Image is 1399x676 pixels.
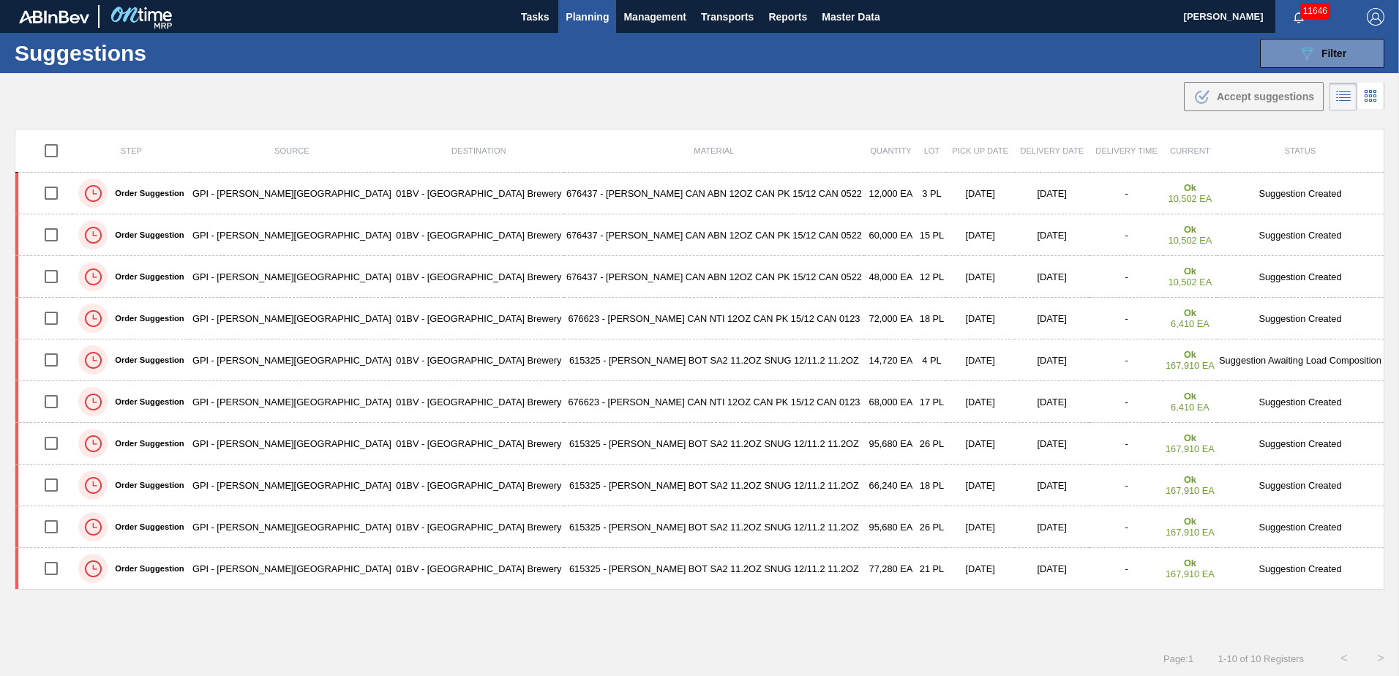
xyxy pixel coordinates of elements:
[1014,465,1089,506] td: [DATE]
[1217,298,1384,339] td: Suggestion Created
[1275,7,1322,27] button: Notifications
[108,230,184,239] label: Order Suggestion
[1357,83,1384,110] div: Card Vision
[864,173,918,214] td: 12,000 EA
[190,548,394,590] td: GPI - [PERSON_NAME][GEOGRAPHIC_DATA]
[1014,173,1089,214] td: [DATE]
[1321,48,1346,59] span: Filter
[1217,381,1384,423] td: Suggestion Created
[190,339,394,381] td: GPI - [PERSON_NAME][GEOGRAPHIC_DATA]
[918,506,947,548] td: 26 PL
[1166,443,1215,454] span: 167,910 EA
[394,339,564,381] td: 01BV - [GEOGRAPHIC_DATA] Brewery
[1184,391,1196,402] strong: Ok
[864,256,918,298] td: 48,000 EA
[1217,91,1314,102] span: Accept suggestions
[822,8,879,26] span: Master Data
[1166,485,1215,496] span: 167,910 EA
[918,548,947,590] td: 21 PL
[190,381,394,423] td: GPI - [PERSON_NAME][GEOGRAPHIC_DATA]
[946,423,1014,465] td: [DATE]
[1089,173,1163,214] td: -
[1217,423,1384,465] td: Suggestion Created
[946,339,1014,381] td: [DATE]
[15,256,1384,298] a: Order SuggestionGPI - [PERSON_NAME][GEOGRAPHIC_DATA]01BV - [GEOGRAPHIC_DATA] Brewery676437 - [PER...
[946,173,1014,214] td: [DATE]
[190,506,394,548] td: GPI - [PERSON_NAME][GEOGRAPHIC_DATA]
[864,423,918,465] td: 95,680 EA
[564,465,865,506] td: 615325 - [PERSON_NAME] BOT SA2 11.2OZ SNUG 12/11.2 11.2OZ
[15,381,1384,423] a: Order SuggestionGPI - [PERSON_NAME][GEOGRAPHIC_DATA]01BV - [GEOGRAPHIC_DATA] Brewery676623 - [PER...
[918,339,947,381] td: 4 PL
[1089,506,1163,548] td: -
[1184,557,1196,568] strong: Ok
[1184,82,1324,111] button: Accept suggestions
[864,214,918,256] td: 60,000 EA
[694,146,734,155] span: Material
[394,214,564,256] td: 01BV - [GEOGRAPHIC_DATA] Brewery
[519,8,551,26] span: Tasks
[1217,465,1384,506] td: Suggestion Created
[701,8,754,26] span: Transports
[1014,256,1089,298] td: [DATE]
[1184,432,1196,443] strong: Ok
[190,173,394,214] td: GPI - [PERSON_NAME][GEOGRAPHIC_DATA]
[108,564,184,573] label: Order Suggestion
[564,339,865,381] td: 615325 - [PERSON_NAME] BOT SA2 11.2OZ SNUG 12/11.2 11.2OZ
[1300,3,1330,19] span: 11646
[918,381,947,423] td: 17 PL
[1014,214,1089,256] td: [DATE]
[564,298,865,339] td: 676623 - [PERSON_NAME] CAN NTI 12OZ CAN PK 15/12 CAN 0123
[19,10,89,23] img: TNhmsLtSVTkK8tSr43FrP2fwEKptu5GPRR3wAAAABJRU5ErkJggg==
[15,548,1384,590] a: Order SuggestionGPI - [PERSON_NAME][GEOGRAPHIC_DATA]01BV - [GEOGRAPHIC_DATA] Brewery615325 - [PER...
[15,506,1384,548] a: Order SuggestionGPI - [PERSON_NAME][GEOGRAPHIC_DATA]01BV - [GEOGRAPHIC_DATA] Brewery615325 - [PER...
[918,465,947,506] td: 18 PL
[918,298,947,339] td: 18 PL
[394,298,564,339] td: 01BV - [GEOGRAPHIC_DATA] Brewery
[564,214,865,256] td: 676437 - [PERSON_NAME] CAN ABN 12OZ CAN PK 15/12 CAN 0522
[564,423,865,465] td: 615325 - [PERSON_NAME] BOT SA2 11.2OZ SNUG 12/11.2 11.2OZ
[564,256,865,298] td: 676437 - [PERSON_NAME] CAN ABN 12OZ CAN PK 15/12 CAN 0522
[864,506,918,548] td: 95,680 EA
[768,8,807,26] span: Reports
[864,339,918,381] td: 14,720 EA
[1184,474,1196,485] strong: Ok
[394,381,564,423] td: 01BV - [GEOGRAPHIC_DATA] Brewery
[1089,381,1163,423] td: -
[15,339,1384,381] a: Order SuggestionGPI - [PERSON_NAME][GEOGRAPHIC_DATA]01BV - [GEOGRAPHIC_DATA] Brewery615325 - [PER...
[108,272,184,281] label: Order Suggestion
[1089,548,1163,590] td: -
[1217,506,1384,548] td: Suggestion Created
[394,465,564,506] td: 01BV - [GEOGRAPHIC_DATA] Brewery
[918,214,947,256] td: 15 PL
[190,465,394,506] td: GPI - [PERSON_NAME][GEOGRAPHIC_DATA]
[1095,146,1158,155] span: Delivery Time
[1217,173,1384,214] td: Suggestion Created
[1020,146,1084,155] span: Delivery Date
[946,506,1014,548] td: [DATE]
[1089,256,1163,298] td: -
[946,256,1014,298] td: [DATE]
[121,146,142,155] span: Step
[1184,307,1196,318] strong: Ok
[1184,224,1196,235] strong: Ok
[15,298,1384,339] a: Order SuggestionGPI - [PERSON_NAME][GEOGRAPHIC_DATA]01BV - [GEOGRAPHIC_DATA] Brewery676623 - [PER...
[946,381,1014,423] td: [DATE]
[918,173,947,214] td: 3 PL
[1163,653,1193,664] span: Page : 1
[918,423,947,465] td: 26 PL
[1217,339,1384,381] td: Suggestion Awaiting Load Composition
[1367,8,1384,26] img: Logout
[1166,527,1215,538] span: 167,910 EA
[1089,298,1163,339] td: -
[1171,402,1209,413] span: 6,410 EA
[623,8,686,26] span: Management
[1171,318,1209,329] span: 6,410 EA
[1217,214,1384,256] td: Suggestion Created
[108,314,184,323] label: Order Suggestion
[566,8,609,26] span: Planning
[394,256,564,298] td: 01BV - [GEOGRAPHIC_DATA] Brewery
[394,548,564,590] td: 01BV - [GEOGRAPHIC_DATA] Brewery
[190,214,394,256] td: GPI - [PERSON_NAME][GEOGRAPHIC_DATA]
[15,45,274,61] h1: Suggestions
